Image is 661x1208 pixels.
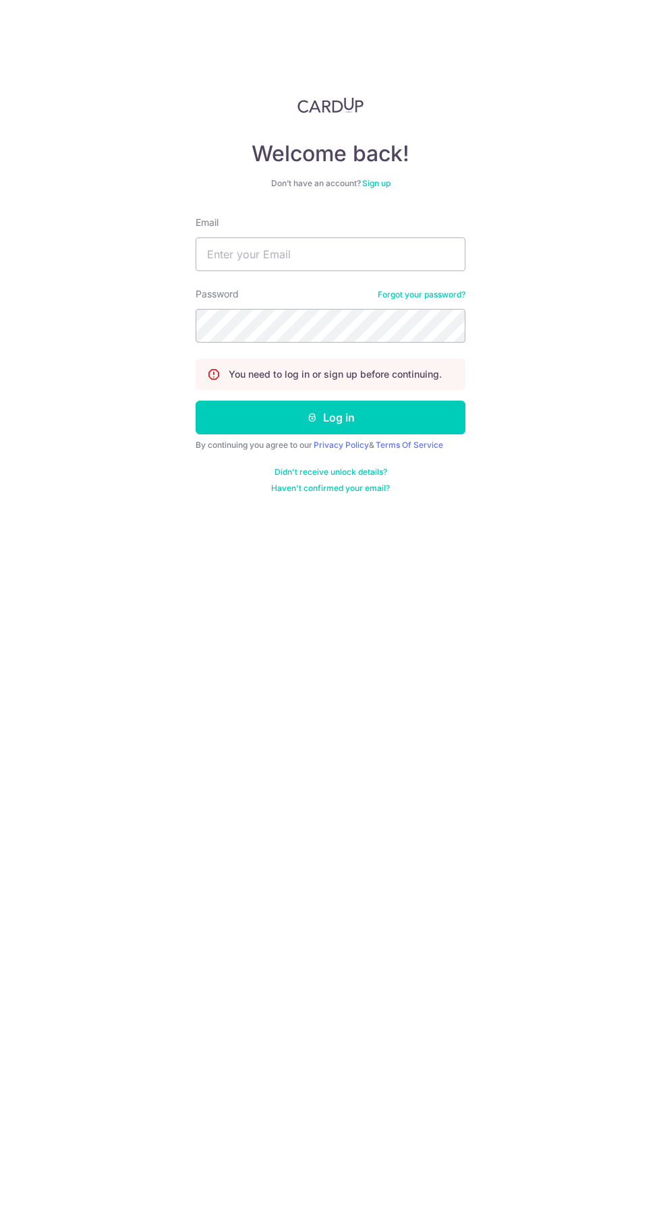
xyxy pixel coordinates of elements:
[196,401,465,434] button: Log in
[275,467,387,478] a: Didn't receive unlock details?
[196,178,465,189] div: Don’t have an account?
[271,483,390,494] a: Haven't confirmed your email?
[196,287,239,301] label: Password
[297,97,364,113] img: CardUp Logo
[376,440,443,450] a: Terms Of Service
[378,289,465,300] a: Forgot your password?
[196,216,219,229] label: Email
[362,178,391,188] a: Sign up
[196,140,465,167] h4: Welcome back!
[196,440,465,451] div: By continuing you agree to our &
[196,237,465,271] input: Enter your Email
[229,368,442,381] p: You need to log in or sign up before continuing.
[314,440,369,450] a: Privacy Policy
